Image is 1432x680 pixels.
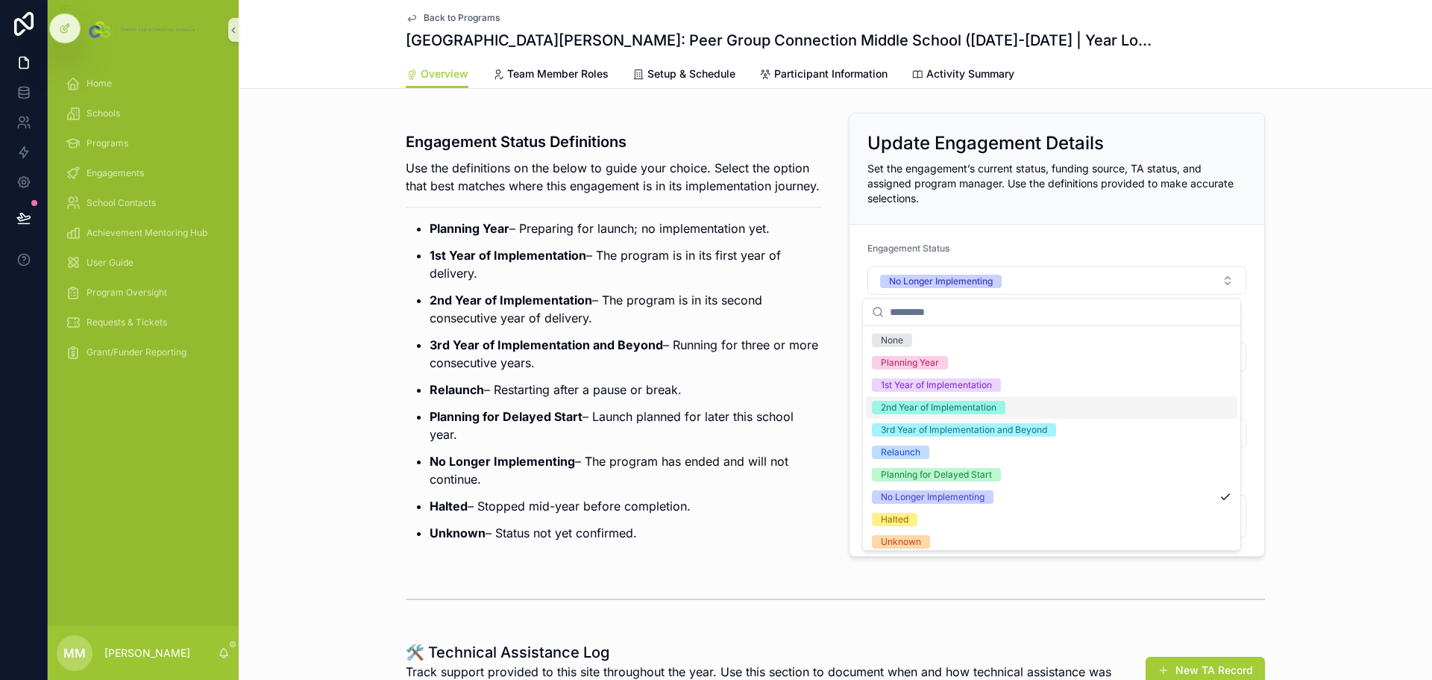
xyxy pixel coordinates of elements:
[867,266,1246,295] button: Select Button
[911,60,1014,90] a: Activity Summary
[430,497,822,515] p: – Stopped mid-year before completion.
[867,131,1104,155] h2: Update Engagement Details
[774,66,888,81] span: Participant Information
[881,446,920,459] div: Relaunch
[430,408,822,443] p: – Launch planned for later this school year.
[57,249,230,276] a: User Guide
[406,131,822,153] h3: Engagement Status Definitions
[863,326,1240,550] div: Suggestions
[881,401,996,414] div: 2nd Year of Implementation
[759,60,888,90] a: Participant Information
[87,316,167,328] span: Requests & Tickets
[57,70,230,97] a: Home
[881,378,992,392] div: 1st Year of Implementation
[430,291,822,327] p: – The program is in its second consecutive year of delivery.
[87,137,128,149] span: Programs
[507,66,609,81] span: Team Member Roles
[406,60,468,89] a: Overview
[421,66,468,81] span: Overview
[87,167,144,179] span: Engagements
[492,60,609,90] a: Team Member Roles
[881,468,992,481] div: Planning for Delayed Start
[881,334,903,347] div: None
[430,454,575,469] strong: No Longer Implementing
[430,382,484,397] strong: Relaunch
[406,642,1153,663] h1: 🛠️ Technical Assistance Log
[430,248,586,263] strong: 1st Year of Implementation
[881,356,939,369] div: Planning Year
[430,219,822,237] p: – Preparing for launch; no implementation yet.
[424,12,500,24] span: Back to Programs
[87,287,167,299] span: Program Oversight
[87,346,186,358] span: Grant/Funder Reporting
[57,279,230,306] a: Program Oversight
[57,190,230,216] a: School Contacts
[63,644,86,662] span: MM
[881,423,1047,437] div: 3rd Year of Implementation and Beyond
[430,524,822,542] p: – Status not yet confirmed.
[57,309,230,336] a: Requests & Tickets
[430,381,822,399] p: – Restarting after a pause or break.
[430,337,663,352] strong: 3rd Year of Implementation and Beyond
[48,60,239,385] div: scrollable content
[430,221,509,236] strong: Planning Year
[57,100,230,127] a: Schools
[647,66,735,81] span: Setup & Schedule
[926,66,1014,81] span: Activity Summary
[881,535,921,549] div: Unknown
[430,525,486,540] strong: Unknown
[87,257,134,269] span: User Guide
[87,107,120,119] span: Schools
[57,130,230,157] a: Programs
[406,30,1153,51] h1: [GEOGRAPHIC_DATA][PERSON_NAME]: Peer Group Connection Middle School ([DATE]-[DATE] | Year Long)
[881,490,984,504] div: No Longer Implementing
[430,409,582,424] strong: Planning for Delayed Start
[57,160,230,187] a: Engagements
[430,336,822,372] p: – Running for three or more consecutive years.
[867,162,1234,205] span: Set the engagement’s current status, funding source, TA status, and assigned program manager. Use...
[87,78,112,90] span: Home
[87,197,156,209] span: School Contacts
[881,513,908,526] div: Halted
[889,275,993,288] div: No Longer Implementing
[632,60,735,90] a: Setup & Schedule
[430,452,822,488] p: – The program has ended and will not continue.
[104,646,190,661] p: [PERSON_NAME]
[87,227,207,239] span: Achievement Mentoring Hub
[430,293,592,308] strong: 2nd Year of Implementation
[57,219,230,246] a: Achievement Mentoring Hub
[430,246,822,282] p: – The program is in its first year of delivery.
[86,18,200,42] img: App logo
[430,499,468,514] strong: Halted
[406,159,822,195] p: Use the definitions on the below to guide your choice. Select the option that best matches where ...
[57,339,230,366] a: Grant/Funder Reporting
[867,243,949,254] span: Engagement Status
[406,12,500,24] a: Back to Programs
